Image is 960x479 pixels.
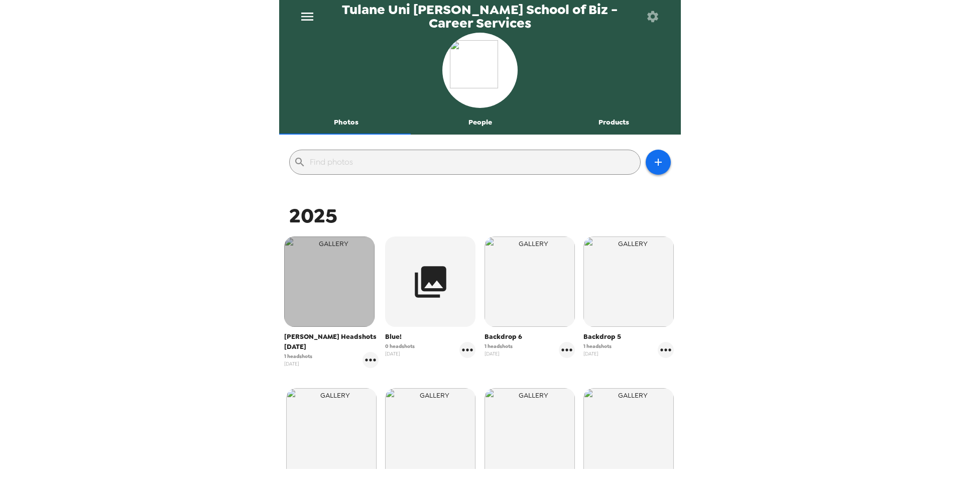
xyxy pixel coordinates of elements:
span: Backdrop 6 [485,332,575,342]
img: gallery [485,388,575,478]
span: 0 headshots [385,342,415,350]
span: Blue! [385,332,475,342]
img: org logo [450,40,510,100]
button: gallery menu [363,352,379,368]
span: 1 headshots [485,342,513,350]
span: 1 headshots [284,352,312,360]
img: gallery [385,388,475,478]
span: [PERSON_NAME] Headshots [DATE] [284,332,379,352]
button: Products [547,110,681,135]
button: Photos [279,110,413,135]
span: [DATE] [485,350,513,357]
span: Backdrop 5 [583,332,674,342]
img: gallery [286,388,377,478]
span: 2025 [289,202,337,229]
span: Tulane Uni [PERSON_NAME] School of Biz - Career Services [323,3,636,30]
button: gallery menu [559,342,575,358]
img: gallery [284,236,375,327]
button: gallery menu [459,342,475,358]
span: [DATE] [583,350,612,357]
button: People [413,110,547,135]
input: Find photos [310,154,636,170]
button: gallery menu [658,342,674,358]
span: 1 headshots [583,342,612,350]
img: gallery [583,388,674,478]
span: [DATE] [284,360,312,368]
img: gallery [583,236,674,327]
span: [DATE] [385,350,415,357]
img: gallery [485,236,575,327]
